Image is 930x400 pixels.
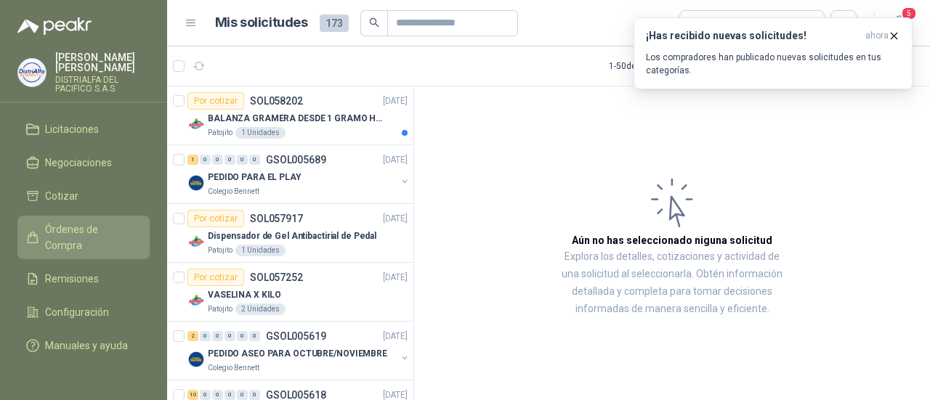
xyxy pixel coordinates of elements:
a: Negociaciones [17,149,150,176]
a: Órdenes de Compra [17,216,150,259]
span: 5 [901,7,917,20]
p: Patojito [208,303,232,315]
div: 0 [249,331,260,341]
div: 0 [237,155,248,165]
p: [DATE] [383,94,408,108]
div: 0 [225,155,235,165]
a: Configuración [17,298,150,326]
img: Logo peakr [17,17,92,35]
a: Licitaciones [17,115,150,143]
div: 0 [200,390,211,400]
button: 5 [886,10,913,36]
img: Company Logo [187,174,205,192]
p: Los compradores han publicado nuevas solicitudes en tus categorías. [646,51,900,77]
p: Colegio Bennett [208,362,259,374]
div: 0 [200,155,211,165]
p: [DATE] [383,271,408,285]
a: Por cotizarSOL057917[DATE] Company LogoDispensador de Gel Antibactirial de PedalPatojito1 Unidades [167,204,413,263]
span: search [369,17,379,28]
p: Explora los detalles, cotizaciones y actividad de una solicitud al seleccionarla. Obtén informaci... [559,248,785,318]
div: 0 [249,155,260,165]
img: Company Logo [18,59,46,86]
div: 0 [212,390,223,400]
div: 0 [249,390,260,400]
div: 2 Unidades [235,303,286,315]
p: SOL058202 [250,96,303,106]
h3: Aún no has seleccionado niguna solicitud [572,232,772,248]
div: 1 Unidades [235,127,286,139]
p: [PERSON_NAME] [PERSON_NAME] [55,52,150,73]
a: Remisiones [17,265,150,293]
div: Por cotizar [187,210,244,227]
p: [DATE] [383,330,408,343]
p: SOL057252 [250,272,303,282]
p: VASELINA X KILO [208,288,281,302]
p: PEDIDO ASEO PARA OCTUBRE/NOVIEMBRE [208,347,387,361]
p: SOL057917 [250,213,303,224]
img: Company Logo [187,292,205,309]
div: Por cotizar [187,92,244,110]
span: Manuales y ayuda [45,338,128,354]
div: 0 [212,331,223,341]
p: GSOL005689 [266,155,326,165]
p: Colegio Bennett [208,186,259,197]
div: 1 - 50 de 338 [609,54,698,78]
div: 1 Unidades [235,245,286,256]
span: Remisiones [45,271,99,287]
div: Por cotizar [187,269,244,286]
button: ¡Has recibido nuevas solicitudes!ahora Los compradores han publicado nuevas solicitudes en tus ca... [634,17,913,89]
a: 2 0 0 0 0 0 GSOL005619[DATE] Company LogoPEDIDO ASEO PARA OCTUBRE/NOVIEMBREColegio Bennett [187,327,411,374]
p: [DATE] [383,212,408,226]
div: 0 [237,331,248,341]
p: BALANZA GRAMERA DESDE 1 GRAMO HASTA 5 GRAMOS [208,112,389,126]
p: [DATE] [383,153,408,167]
p: Patojito [208,245,232,256]
p: DISTRIALFA DEL PACIFICO S.A.S. [55,75,150,93]
div: 2 [187,331,198,341]
a: Por cotizarSOL057252[DATE] Company LogoVASELINA X KILOPatojito2 Unidades [167,263,413,322]
span: 173 [320,15,349,32]
a: Manuales y ayuda [17,332,150,359]
span: Configuración [45,304,109,320]
a: Por cotizarSOL058202[DATE] Company LogoBALANZA GRAMERA DESDE 1 GRAMO HASTA 5 GRAMOSPatojito1 Unid... [167,86,413,145]
div: 0 [200,331,211,341]
span: Licitaciones [45,121,99,137]
div: 10 [187,390,198,400]
div: 0 [225,331,235,341]
img: Company Logo [187,233,205,250]
div: Todas [689,15,719,31]
span: Negociaciones [45,155,112,171]
span: ahora [865,30,889,42]
img: Company Logo [187,351,205,368]
a: 1 0 0 0 0 0 GSOL005689[DATE] Company LogoPEDIDO PARA EL PLAYColegio Bennett [187,151,411,197]
span: Órdenes de Compra [45,221,136,253]
p: GSOL005619 [266,331,326,341]
h1: Mis solicitudes [215,12,308,33]
p: PEDIDO PARA EL PLAY [208,171,302,184]
p: Dispensador de Gel Antibactirial de Pedal [208,229,376,243]
div: 0 [212,155,223,165]
a: Cotizar [17,182,150,210]
span: Cotizar [45,188,78,204]
h3: ¡Has recibido nuevas solicitudes! [646,30,860,42]
div: 0 [237,390,248,400]
div: 0 [225,390,235,400]
img: Company Logo [187,115,205,133]
p: GSOL005618 [266,390,326,400]
div: 1 [187,155,198,165]
p: Patojito [208,127,232,139]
